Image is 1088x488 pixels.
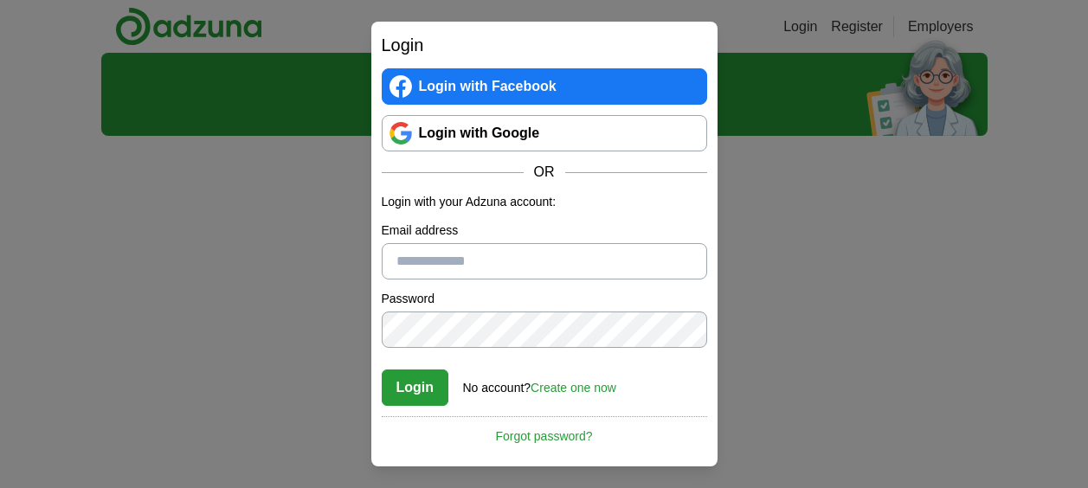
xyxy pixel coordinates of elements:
[382,369,449,406] button: Login
[382,115,707,151] a: Login with Google
[382,416,707,446] a: Forgot password?
[382,193,707,211] p: Login with your Adzuna account:
[524,162,565,183] span: OR
[382,290,707,308] label: Password
[382,222,707,240] label: Email address
[531,381,616,395] a: Create one now
[382,32,707,58] h2: Login
[382,68,707,105] a: Login with Facebook
[463,369,616,397] div: No account?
